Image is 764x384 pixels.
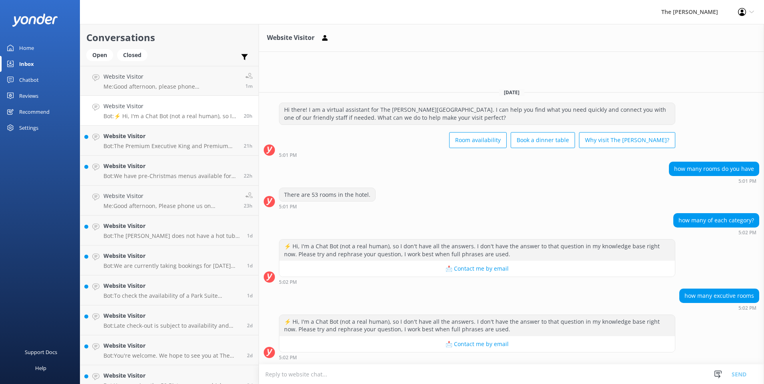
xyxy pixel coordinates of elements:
[279,261,675,277] button: 📩 Contact me by email
[103,113,238,120] p: Bot: ⚡ Hi, I'm a Chat Bot (not a real human), so I don't have all the answers. I don't have the a...
[12,14,58,27] img: yonder-white-logo.png
[103,222,241,230] h4: Website Visitor
[103,143,238,150] p: Bot: The Premium Executive King and Premium Executive Twin rooms both have a size of 29.3 square ...
[80,186,259,216] a: Website VisitorMe:Good afternoon, Please phone us on [PHONE_NUMBER] and we can sort all of the ab...
[35,360,46,376] div: Help
[103,251,241,260] h4: Website Visitor
[679,305,759,311] div: Oct 09 2025 05:02pm (UTC +13:00) Pacific/Auckland
[103,202,238,210] p: Me: Good afternoon, Please phone us on [PHONE_NUMBER] and we can sort all of the above questions ...
[25,344,57,360] div: Support Docs
[738,230,756,235] strong: 5:02 PM
[19,40,34,56] div: Home
[86,50,117,59] a: Open
[244,143,253,149] span: Oct 09 2025 04:42pm (UTC +13:00) Pacific/Auckland
[279,188,375,202] div: There are 53 rooms in the hotel.
[117,50,151,59] a: Closed
[279,153,297,158] strong: 5:01 PM
[86,30,253,45] h2: Conversations
[279,280,297,285] strong: 5:02 PM
[244,172,253,179] span: Oct 09 2025 02:51pm (UTC +13:00) Pacific/Auckland
[19,120,38,136] div: Settings
[80,305,259,335] a: Website VisitorBot:Late check-out is subject to availability and may incur day charges after 11:0...
[279,336,675,352] button: 📩 Contact me by email
[247,322,253,329] span: Oct 08 2025 01:13pm (UTC +13:00) Pacific/Auckland
[669,162,759,176] div: how many rooms do you have
[245,83,253,89] span: Oct 10 2025 01:50pm (UTC +13:00) Pacific/Auckland
[80,245,259,275] a: Website VisitorBot:We are currently taking bookings for [DATE] lunch. For inquiries about the men...
[279,152,675,158] div: Oct 09 2025 05:01pm (UTC +13:00) Pacific/Auckland
[86,49,113,61] div: Open
[279,279,675,285] div: Oct 09 2025 05:02pm (UTC +13:00) Pacific/Auckland
[680,289,759,303] div: how many excutive rooms
[267,33,314,43] h3: Website Visitor
[279,240,675,261] div: ⚡ Hi, I'm a Chat Bot (not a real human), so I don't have all the answers. I don't have the answer...
[247,262,253,269] span: Oct 08 2025 10:00pm (UTC +13:00) Pacific/Auckland
[579,132,675,148] button: Why visit The [PERSON_NAME]?
[669,178,759,184] div: Oct 09 2025 05:01pm (UTC +13:00) Pacific/Auckland
[279,204,376,209] div: Oct 09 2025 05:01pm (UTC +13:00) Pacific/Auckland
[80,96,259,126] a: Website VisitorBot:⚡ Hi, I'm a Chat Bot (not a real human), so I don't have all the answers. I do...
[103,83,239,90] p: Me: Good afternoon, please phone [PHONE_NUMBER] and we will get this sorted for you
[103,102,238,111] h4: Website Visitor
[738,179,756,184] strong: 5:01 PM
[80,335,259,365] a: Website VisitorBot:You're welcome. We hope to see you at The [PERSON_NAME][GEOGRAPHIC_DATA] soon.2d
[103,232,241,240] p: Bot: The [PERSON_NAME] does not have a hot tub or spa on-site. However, the Park Suites offer a s...
[103,322,241,329] p: Bot: Late check-out is subject to availability and may incur day charges after 11:00am. Please co...
[80,126,259,156] a: Website VisitorBot:The Premium Executive King and Premium Executive Twin rooms both have a size o...
[103,352,241,359] p: Bot: You're welcome. We hope to see you at The [PERSON_NAME][GEOGRAPHIC_DATA] soon.
[80,275,259,305] a: Website VisitorBot:To check the availability of a Park Suite between [DATE] and [DATE], please vi...
[103,192,238,200] h4: Website Visitor
[103,132,238,141] h4: Website Visitor
[279,354,675,360] div: Oct 09 2025 05:02pm (UTC +13:00) Pacific/Auckland
[674,214,759,227] div: how many of each category?
[279,103,675,124] div: Hi there! I am a virtual assistant for The [PERSON_NAME][GEOGRAPHIC_DATA]. I can help you find wh...
[19,88,38,104] div: Reviews
[103,341,241,350] h4: Website Visitor
[103,72,239,81] h4: Website Visitor
[499,89,524,96] span: [DATE]
[80,66,259,96] a: Website VisitorMe:Good afternoon, please phone [PHONE_NUMBER] and we will get this sorted for you1m
[279,315,675,336] div: ⚡ Hi, I'm a Chat Bot (not a real human), so I don't have all the answers. I don't have the answer...
[511,132,575,148] button: Book a dinner table
[103,281,241,290] h4: Website Visitor
[103,162,238,170] h4: Website Visitor
[103,292,241,299] p: Bot: To check the availability of a Park Suite between [DATE] and [DATE], please visit [URL][DOMA...
[117,49,147,61] div: Closed
[279,204,297,209] strong: 5:01 PM
[247,232,253,239] span: Oct 09 2025 12:34pm (UTC +13:00) Pacific/Auckland
[738,306,756,311] strong: 5:02 PM
[103,311,241,320] h4: Website Visitor
[103,172,238,180] p: Bot: We have pre-Christmas menus available for events, high tea, private dining, and in 50 Bistro...
[103,371,241,380] h4: Website Visitor
[449,132,507,148] button: Room availability
[247,292,253,299] span: Oct 08 2025 08:52pm (UTC +13:00) Pacific/Auckland
[244,202,253,209] span: Oct 09 2025 02:21pm (UTC +13:00) Pacific/Auckland
[279,355,297,360] strong: 5:02 PM
[80,216,259,245] a: Website VisitorBot:The [PERSON_NAME] does not have a hot tub or spa on-site. However, the Park Su...
[103,262,241,269] p: Bot: We are currently taking bookings for [DATE] lunch. For inquiries about the menu or to make a...
[244,113,253,119] span: Oct 09 2025 05:02pm (UTC +13:00) Pacific/Auckland
[80,156,259,186] a: Website VisitorBot:We have pre-Christmas menus available for events, high tea, private dining, an...
[19,104,50,120] div: Recommend
[19,56,34,72] div: Inbox
[19,72,39,88] div: Chatbot
[673,230,759,235] div: Oct 09 2025 05:02pm (UTC +13:00) Pacific/Auckland
[247,352,253,359] span: Oct 08 2025 11:31am (UTC +13:00) Pacific/Auckland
